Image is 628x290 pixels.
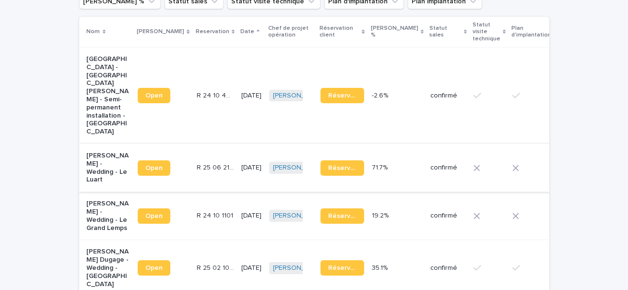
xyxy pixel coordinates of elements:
[145,213,163,219] span: Open
[273,92,325,100] a: [PERSON_NAME]
[328,265,356,271] span: Réservation
[79,192,618,240] tr: [PERSON_NAME] - Wedding - Le Grand LempsOpenR 24 10 1101R 24 10 1101 [DATE][PERSON_NAME] Réservat...
[372,162,390,172] p: 71.7%
[511,23,551,41] p: Plan d'implantation
[320,208,364,224] a: Réservation
[328,165,356,171] span: Réservation
[371,23,418,41] p: [PERSON_NAME] %
[328,213,356,219] span: Réservation
[197,262,236,272] p: R 25 02 1067
[87,55,130,136] p: [GEOGRAPHIC_DATA] - [GEOGRAPHIC_DATA][PERSON_NAME] - Semi-permanent installation - [GEOGRAPHIC_DATA]
[273,264,325,272] a: [PERSON_NAME]
[145,265,163,271] span: Open
[241,264,261,272] p: [DATE]
[372,210,391,220] p: 19.2%
[145,165,163,171] span: Open
[372,90,390,100] p: -2.6%
[87,248,130,288] p: [PERSON_NAME] Dugage - Wedding - [GEOGRAPHIC_DATA]
[138,88,170,103] a: Open
[328,92,356,99] span: Réservation
[320,23,360,41] p: Réservation client
[87,26,100,37] p: Nom
[320,88,364,103] a: Réservation
[430,264,466,272] p: confirmé
[430,92,466,100] p: confirmé
[138,208,170,224] a: Open
[241,164,261,172] p: [DATE]
[138,160,170,176] a: Open
[138,260,170,276] a: Open
[320,160,364,176] a: Réservation
[240,26,254,37] p: Date
[197,90,236,100] p: R 24 10 4384
[87,152,130,184] p: [PERSON_NAME] - Wedding - Le Luart
[196,26,229,37] p: Reservation
[430,212,466,220] p: confirmé
[430,164,466,172] p: confirmé
[241,92,261,100] p: [DATE]
[79,47,618,144] tr: [GEOGRAPHIC_DATA] - [GEOGRAPHIC_DATA][PERSON_NAME] - Semi-permanent installation - [GEOGRAPHIC_DA...
[241,212,261,220] p: [DATE]
[320,260,364,276] a: Réservation
[273,212,325,220] a: [PERSON_NAME]
[372,262,390,272] p: 35.1%
[197,162,236,172] p: R 25 06 2191
[145,92,163,99] span: Open
[79,144,618,192] tr: [PERSON_NAME] - Wedding - Le LuartOpenR 25 06 2191R 25 06 2191 [DATE][PERSON_NAME] Réservation71....
[273,164,325,172] a: [PERSON_NAME]
[268,23,314,41] p: Chef de projet opération
[197,210,235,220] p: R 24 10 1101
[473,20,500,44] p: Statut visite technique
[137,26,184,37] p: [PERSON_NAME]
[429,23,462,41] p: Statut sales
[87,200,130,232] p: [PERSON_NAME] - Wedding - Le Grand Lemps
